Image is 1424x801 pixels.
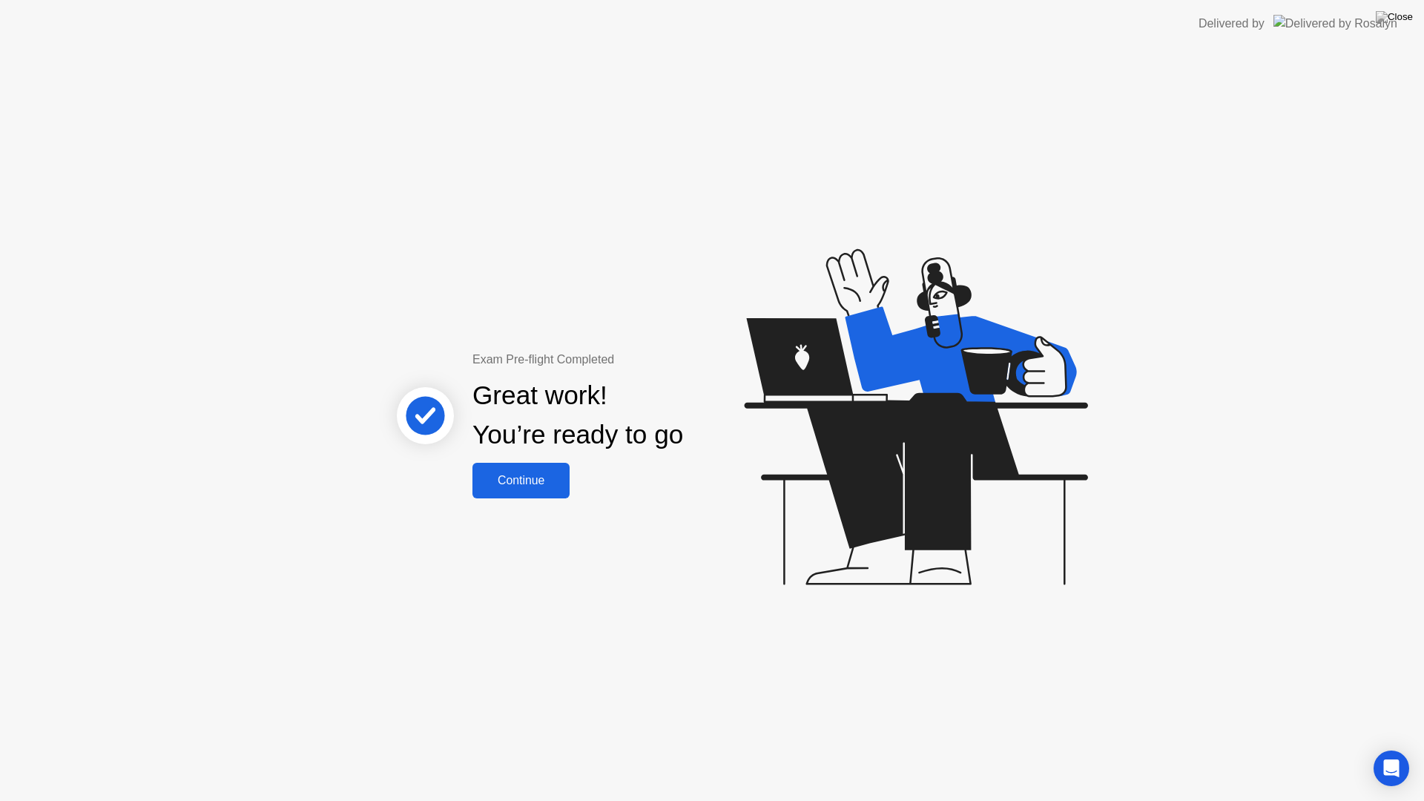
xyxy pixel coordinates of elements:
button: Continue [472,463,570,498]
div: Great work! You’re ready to go [472,376,683,455]
div: Open Intercom Messenger [1374,751,1409,786]
img: Delivered by Rosalyn [1273,15,1397,32]
div: Continue [477,474,565,487]
div: Delivered by [1199,15,1265,33]
div: Exam Pre-flight Completed [472,351,779,369]
img: Close [1376,11,1413,23]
